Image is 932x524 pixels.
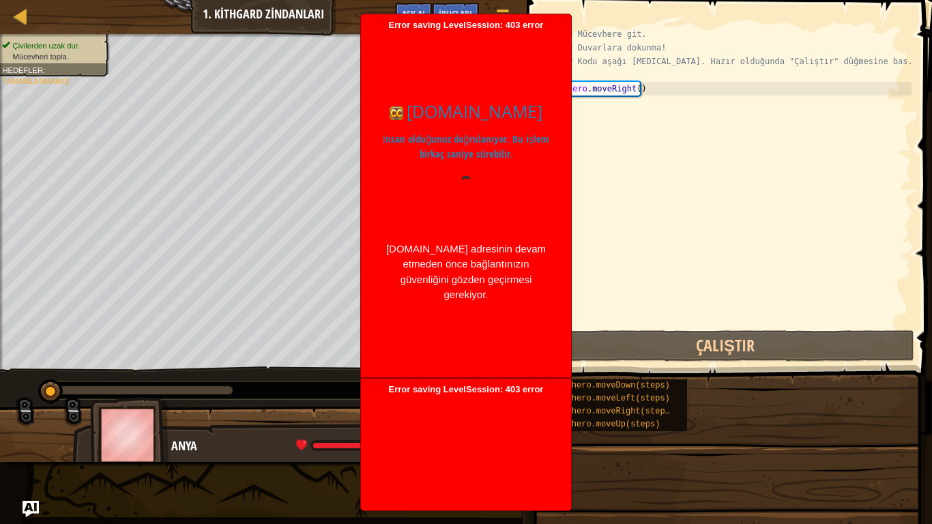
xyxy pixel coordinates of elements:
li: Çivilerden uzak dur. [2,40,102,51]
div: health: 11 / 11 [296,439,431,452]
span: Tamamlanmamış [2,76,69,85]
img: thang_avatar_frame.png [90,397,169,473]
button: Ask AI [395,3,432,28]
button: Çalıştır [536,330,914,362]
span: Hedefler [2,65,43,74]
img: codecombat.com için simge [390,106,403,120]
li: Mücevheri topla. [2,51,102,62]
span: hero.moveDown(steps) [572,381,670,390]
span: Error saving LevelSession: 403 error [368,384,564,504]
span: Error saving LevelSession: 403 error [368,20,564,371]
button: Oyun Menüsünü Göster [486,3,520,35]
div: Anya [171,437,441,455]
span: İpuçları [439,8,472,20]
div: [DOMAIN_NAME] adresinin devam etmeden önce bağlantınızın güvenliğini gözden geçirmesi gerekiyor. [378,242,554,303]
span: Mücevheri topla. [13,52,69,61]
span: : [43,65,45,74]
h1: [DOMAIN_NAME] [378,99,554,125]
span: hero.moveUp(steps) [572,420,660,429]
span: Çivilerden uzak dur. [13,41,80,50]
p: İnsan olduğunuz doğrulanıyor. Bu işlem birkaç saniye sürebilir. [378,132,554,162]
span: hero.moveRight(steps) [572,407,675,416]
span: hero.moveLeft(steps) [572,394,670,403]
button: Ask AI [23,501,39,517]
span: Ask AI [402,8,425,20]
